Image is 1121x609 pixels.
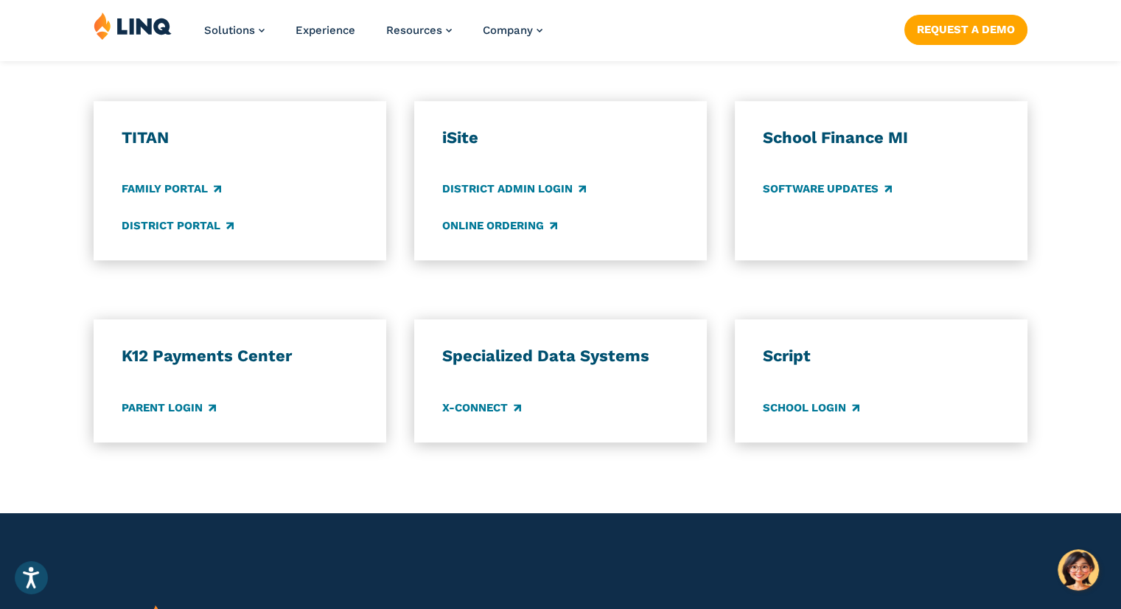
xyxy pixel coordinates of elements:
[1058,549,1099,591] button: Hello, have a question? Let’s chat.
[442,128,679,148] h3: iSite
[122,128,358,148] h3: TITAN
[442,181,586,198] a: District Admin Login
[904,12,1027,44] nav: Button Navigation
[483,24,542,37] a: Company
[122,181,221,198] a: Family Portal
[483,24,533,37] span: Company
[763,346,999,366] h3: Script
[763,181,892,198] a: Software Updates
[442,400,521,416] a: X-Connect
[386,24,452,37] a: Resources
[386,24,442,37] span: Resources
[94,12,172,40] img: LINQ | K‑12 Software
[763,400,859,416] a: School Login
[122,217,234,234] a: District Portal
[122,400,216,416] a: Parent Login
[204,24,255,37] span: Solutions
[904,15,1027,44] a: Request a Demo
[763,128,999,148] h3: School Finance MI
[204,12,542,60] nav: Primary Navigation
[442,217,557,234] a: Online Ordering
[122,346,358,366] h3: K12 Payments Center
[296,24,355,37] a: Experience
[204,24,265,37] a: Solutions
[442,346,679,366] h3: Specialized Data Systems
